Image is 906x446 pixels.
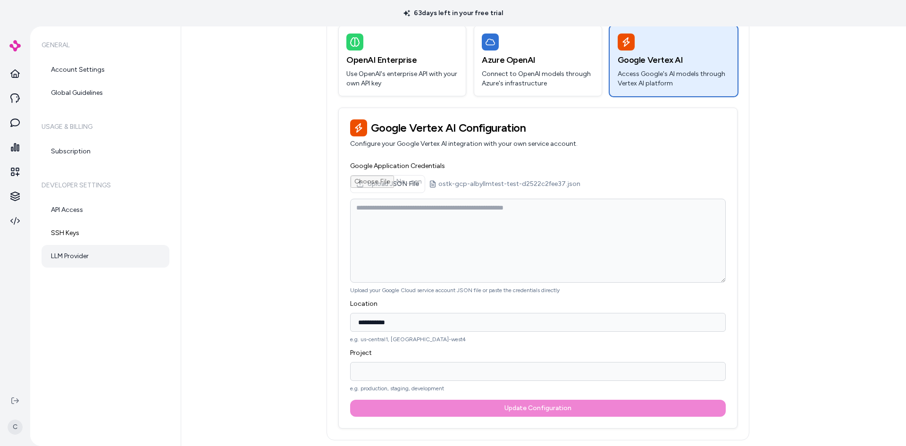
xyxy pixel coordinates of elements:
h6: Usage & Billing [42,114,169,140]
label: Project [350,349,372,357]
p: Configure your Google Vertex AI integration with your own service account. [350,139,726,149]
p: Use OpenAI's enterprise API with your own API key [346,69,458,88]
p: 63 days left in your free trial [398,8,509,18]
h3: Azure OpenAI [482,53,594,67]
div: ostk-gcp-albyllmtest-test-d2522c2fee37.json [429,179,580,189]
input: Upload JSON File [351,176,425,193]
img: alby Logo [9,40,21,51]
p: Connect to OpenAI models through Azure's infrastructure [482,69,594,88]
a: LLM Provider [42,245,169,268]
h6: General [42,32,169,59]
p: Access Google's AI models through Vertex AI platform [618,69,730,88]
p: Upload your Google Cloud service account JSON file or paste the credentials directly [350,286,726,294]
h3: Google Vertex AI [618,53,730,67]
a: Account Settings [42,59,169,81]
p: e.g. us-central1, [GEOGRAPHIC_DATA]-west4 [350,336,726,343]
h6: Developer Settings [42,172,169,199]
p: e.g. production, staging, development [350,385,726,392]
span: C [8,420,23,435]
label: Location [350,300,377,308]
h3: OpenAI Enterprise [346,53,458,67]
h3: Google Vertex AI Configuration [350,119,726,136]
label: Upload JSON File [350,175,425,193]
button: C [6,412,25,442]
label: Google Application Credentials [350,162,445,170]
a: Subscription [42,140,169,163]
a: SSH Keys [42,222,169,244]
a: API Access [42,199,169,221]
a: Global Guidelines [42,82,169,104]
